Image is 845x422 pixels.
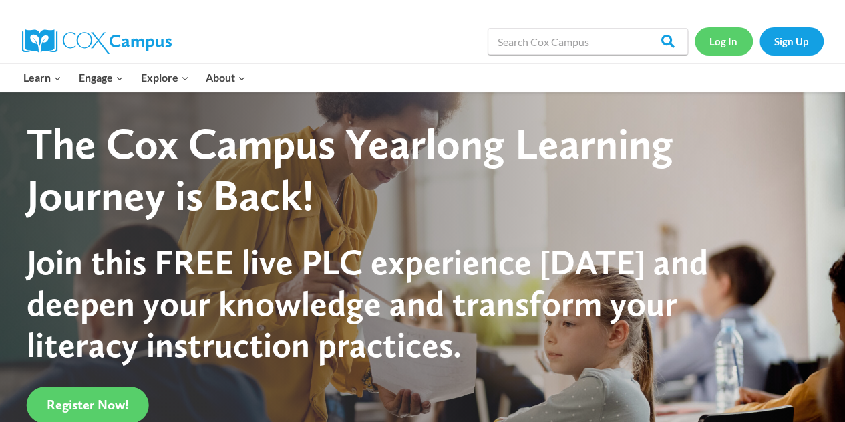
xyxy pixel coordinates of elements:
span: Register Now! [47,397,129,413]
span: Join this FREE live PLC experience [DATE] and deepen your knowledge and transform your literacy i... [27,241,708,366]
button: Child menu of About [197,64,255,92]
button: Child menu of Learn [15,64,71,92]
button: Child menu of Explore [132,64,198,92]
img: Cox Campus [22,29,172,54]
input: Search Cox Campus [488,28,688,55]
div: The Cox Campus Yearlong Learning Journey is Back! [27,118,794,221]
a: Sign Up [759,27,824,55]
a: Log In [695,27,753,55]
button: Child menu of Engage [70,64,132,92]
nav: Secondary Navigation [695,27,824,55]
nav: Primary Navigation [15,64,255,92]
